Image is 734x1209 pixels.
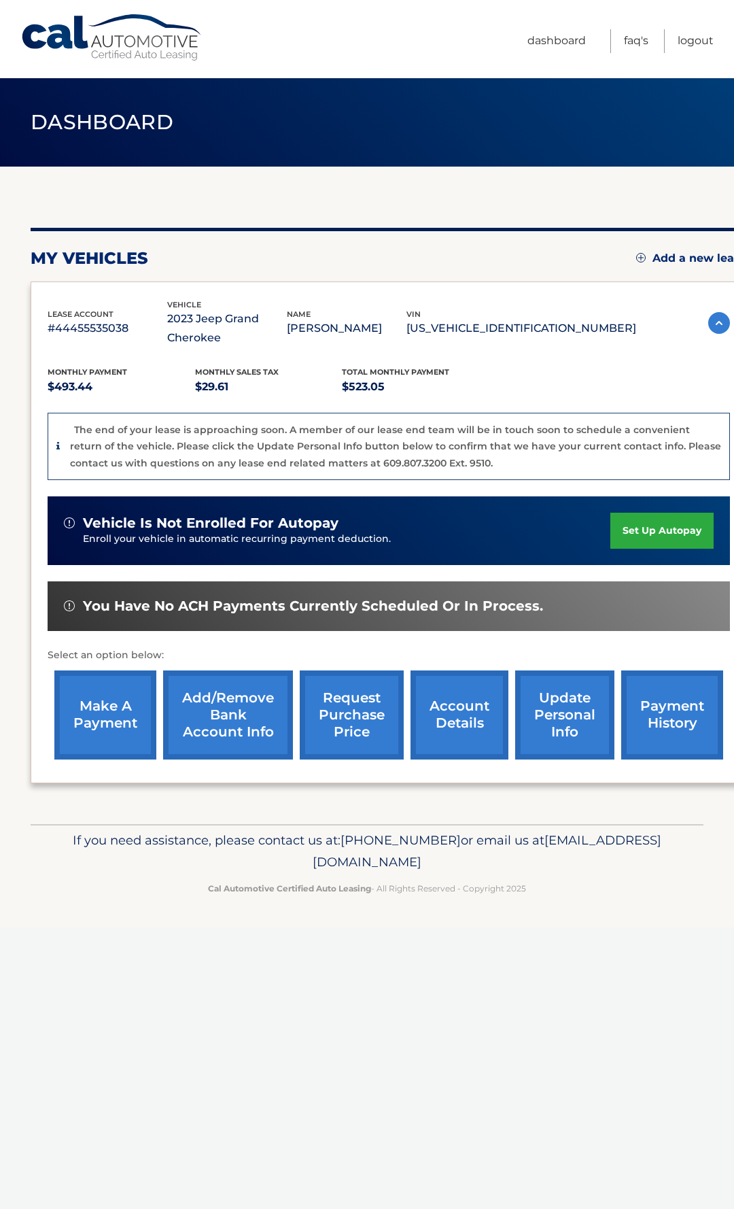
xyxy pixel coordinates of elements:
a: Dashboard [527,29,586,53]
p: The end of your lease is approaching soon. A member of our lease end team will be in touch soon t... [70,424,721,469]
a: account details [410,670,508,760]
p: Select an option below: [48,647,730,664]
strong: Cal Automotive Certified Auto Leasing [208,883,371,893]
p: $523.05 [342,377,489,396]
p: If you need assistance, please contact us at: or email us at [51,830,683,873]
span: vehicle [167,300,201,309]
h2: my vehicles [31,248,148,269]
a: make a payment [54,670,156,760]
span: Total Monthly Payment [342,367,449,377]
a: update personal info [515,670,614,760]
img: alert-white.svg [64,517,75,528]
span: Dashboard [31,109,173,135]
span: You have no ACH payments currently scheduled or in process. [83,598,543,615]
span: lease account [48,309,113,319]
span: name [287,309,311,319]
p: [US_VEHICLE_IDENTIFICATION_NUMBER] [406,319,636,338]
p: $29.61 [195,377,343,396]
a: set up autopay [610,513,714,549]
a: FAQ's [624,29,648,53]
img: alert-white.svg [64,600,75,611]
p: 2023 Jeep Grand Cherokee [167,309,287,347]
span: Monthly sales Tax [195,367,279,377]
span: vehicle is not enrolled for autopay [83,515,338,532]
span: vin [406,309,421,319]
p: - All Rights Reserved - Copyright 2025 [51,881,683,896]
span: Monthly Payment [48,367,127,377]
p: [PERSON_NAME] [287,319,406,338]
a: Cal Automotive [20,14,204,62]
a: payment history [621,670,723,760]
p: #44455535038 [48,319,167,338]
p: Enroll your vehicle in automatic recurring payment deduction. [83,532,610,547]
img: add.svg [636,253,646,262]
span: [PHONE_NUMBER] [340,832,461,848]
p: $493.44 [48,377,195,396]
img: accordion-active.svg [708,312,730,334]
a: request purchase price [300,670,404,760]
a: Add/Remove bank account info [163,670,293,760]
a: Logout [678,29,714,53]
